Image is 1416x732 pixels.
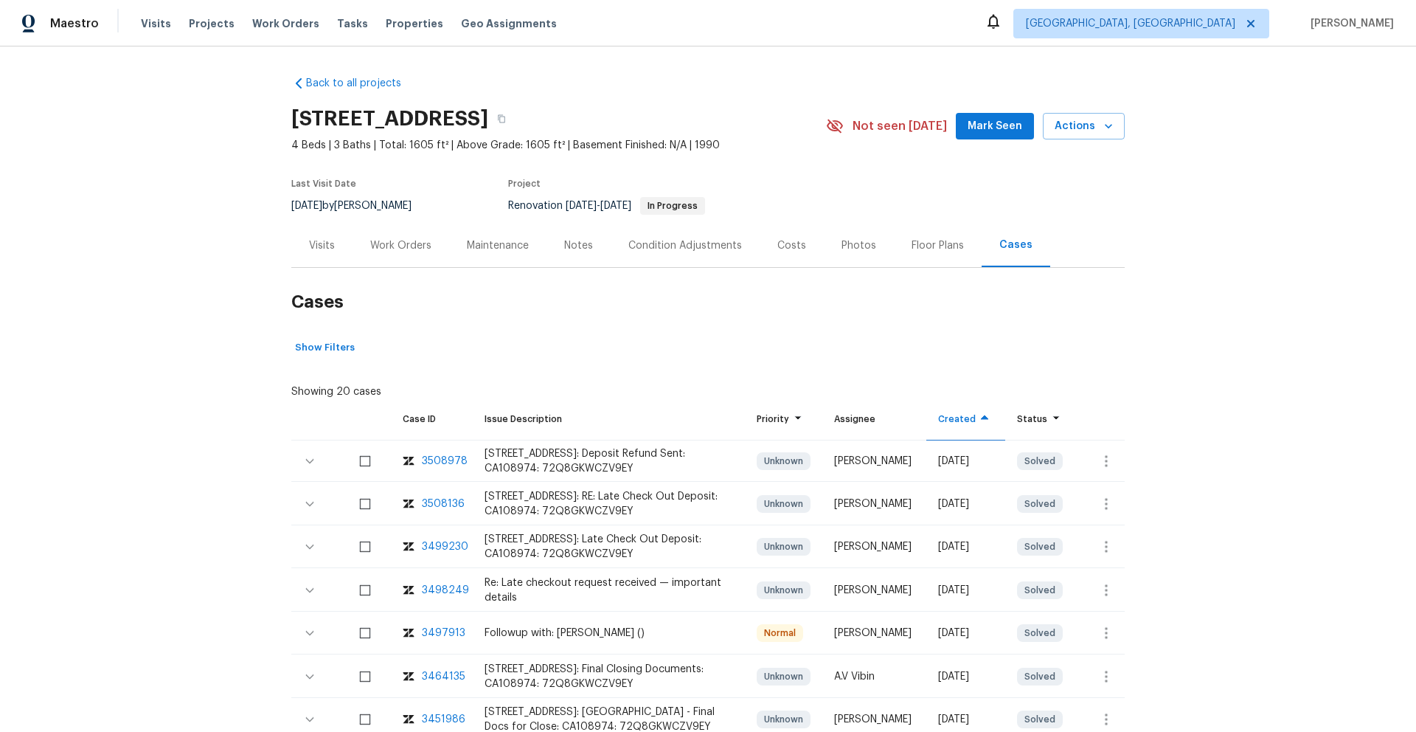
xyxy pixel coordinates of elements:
span: Renovation [508,201,705,211]
span: [DATE] [600,201,631,211]
div: Condition Adjustments [628,238,742,253]
span: Actions [1055,117,1113,136]
span: Solved [1018,669,1061,684]
div: by [PERSON_NAME] [291,197,429,215]
div: [DATE] [938,669,993,684]
button: Actions [1043,113,1125,140]
div: 3497913 [422,626,465,640]
div: Photos [841,238,876,253]
div: Costs [777,238,806,253]
div: Status [1017,412,1065,427]
div: [DATE] [938,712,993,727]
a: zendesk-icon3451986 [403,712,461,727]
span: Geo Assignments [461,16,557,31]
span: Last Visit Date [291,179,356,188]
div: Showing 20 cases [291,379,381,399]
div: [STREET_ADDRESS]: RE: Late Check Out Deposit: CA108974: 72Q8GKWCZV9EY [485,489,733,519]
span: Properties [386,16,443,31]
span: Unknown [758,669,809,684]
h2: [STREET_ADDRESS] [291,111,488,126]
div: Case ID [403,412,461,427]
button: Copy Address [488,106,515,132]
div: Maintenance [467,238,529,253]
div: [DATE] [938,626,993,640]
div: Work Orders [370,238,431,253]
span: - [566,201,631,211]
div: 3508978 [422,454,468,469]
div: [DATE] [938,497,993,511]
div: [PERSON_NAME] [834,539,914,554]
img: zendesk-icon [403,669,414,684]
img: zendesk-icon [403,454,414,469]
div: [PERSON_NAME] [834,497,914,511]
span: [DATE] [291,201,322,211]
a: zendesk-icon3464135 [403,669,461,684]
a: zendesk-icon3498249 [403,583,461,598]
span: Unknown [758,497,809,511]
span: [PERSON_NAME] [1305,16,1394,31]
span: Visits [141,16,171,31]
span: Solved [1018,497,1061,511]
img: zendesk-icon [403,626,414,640]
div: [PERSON_NAME] [834,626,914,640]
div: 3451986 [422,712,465,727]
span: Not seen [DATE] [853,119,947,134]
div: [DATE] [938,583,993,598]
span: Project [508,179,541,188]
button: Mark Seen [956,113,1034,140]
div: Floor Plans [912,238,964,253]
span: Solved [1018,626,1061,640]
span: Solved [1018,712,1061,727]
span: Work Orders [252,16,319,31]
div: [STREET_ADDRESS]: Final Closing Documents: CA108974: 72Q8GKWCZV9EY [485,662,733,691]
div: 3508136 [422,497,465,511]
div: Cases [999,238,1032,252]
div: [DATE] [938,539,993,554]
div: 3499230 [422,539,468,554]
div: Priority [757,412,811,427]
a: zendesk-icon3499230 [403,539,461,554]
span: Solved [1018,583,1061,598]
img: zendesk-icon [403,712,414,727]
span: Unknown [758,539,809,554]
div: Notes [564,238,593,253]
div: [PERSON_NAME] [834,454,914,469]
div: A.V Vibin [834,669,914,684]
img: zendesk-icon [403,497,414,511]
img: zendesk-icon [403,583,414,598]
div: [PERSON_NAME] [834,583,914,598]
span: Solved [1018,539,1061,554]
span: [DATE] [566,201,597,211]
div: 3498249 [422,583,469,598]
span: [GEOGRAPHIC_DATA], [GEOGRAPHIC_DATA] [1026,16,1235,31]
span: Normal [758,626,802,640]
a: zendesk-icon3508136 [403,497,461,511]
div: 3464135 [422,669,465,684]
a: Back to all projects [291,76,433,91]
a: zendesk-icon3497913 [403,626,461,640]
span: Projects [189,16,235,31]
span: Show Filters [295,339,355,356]
span: Maestro [50,16,99,31]
span: 4 Beds | 3 Baths | Total: 1605 ft² | Above Grade: 1605 ft² | Basement Finished: N/A | 1990 [291,138,826,153]
a: zendesk-icon3508978 [403,454,461,469]
div: Followup with: [PERSON_NAME] () [485,626,733,640]
h2: Cases [291,268,1125,336]
div: [STREET_ADDRESS]: Deposit Refund Sent: CA108974: 72Q8GKWCZV9EY [485,446,733,476]
div: [PERSON_NAME] [834,712,914,727]
span: Tasks [337,18,368,29]
span: Unknown [758,583,809,598]
div: Assignee [834,412,914,427]
div: Issue Description [485,412,733,427]
span: Unknown [758,712,809,727]
span: Unknown [758,454,809,469]
img: zendesk-icon [403,539,414,554]
span: Solved [1018,454,1061,469]
div: Visits [309,238,335,253]
span: In Progress [642,201,704,210]
div: Created [938,412,993,427]
button: Show Filters [291,336,358,359]
div: Re: Late checkout request received — important details [485,576,733,605]
div: [STREET_ADDRESS]: Late Check Out Deposit: CA108974: 72Q8GKWCZV9EY [485,532,733,562]
span: Mark Seen [968,117,1022,136]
